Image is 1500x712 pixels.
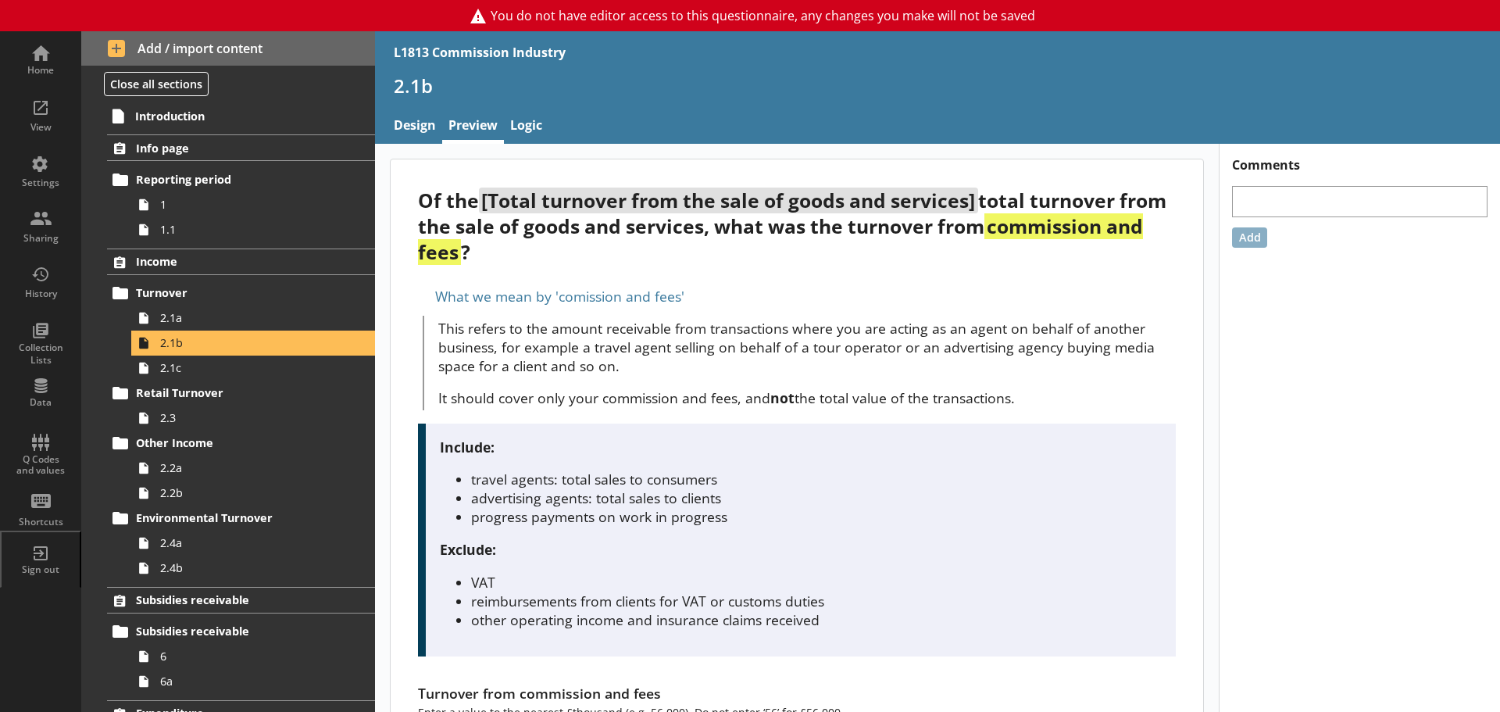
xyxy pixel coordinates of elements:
[471,592,1162,610] li: reimbursements from clients for VAT or customs duties
[13,564,68,576] div: Sign out
[471,470,1162,488] li: travel agents: total sales to consumers
[107,134,375,161] a: Info page
[107,619,375,644] a: Subsidies receivable
[13,516,68,528] div: Shortcuts
[131,217,375,242] a: 1.1
[160,560,334,575] span: 2.4b
[136,624,328,639] span: Subsidies receivable
[131,331,375,356] a: 2.1b
[131,556,375,581] a: 2.4b
[471,573,1162,592] li: VAT
[136,435,328,450] span: Other Income
[136,172,328,187] span: Reporting period
[418,188,1175,265] div: Of the total turnover from the sale of goods and services, what was the turnover from ?
[160,485,334,500] span: 2.2b
[136,285,328,300] span: Turnover
[394,73,1481,98] h1: 2.1b
[131,356,375,381] a: 2.1c
[107,587,375,614] a: Subsidies receivable
[504,110,548,144] a: Logic
[160,335,334,350] span: 2.1b
[107,249,375,275] a: Income
[160,535,334,550] span: 2.4a
[418,284,1175,309] div: What we mean by 'comission and fees'
[114,506,375,581] li: Environmental Turnover2.4a2.4b
[770,388,795,407] strong: not
[160,222,334,237] span: 1.1
[471,507,1162,526] li: progress payments on work in progress
[13,396,68,409] div: Data
[131,531,375,556] a: 2.4a
[440,540,496,559] strong: Exclude:
[471,610,1162,629] li: other operating income and insurance claims received
[438,319,1176,375] p: This refers to the amount receivable from transactions where you are acting as an agent on behalf...
[160,410,334,425] span: 2.3
[387,110,442,144] a: Design
[114,619,375,694] li: Subsidies receivable66a
[394,44,566,61] div: L1813 Commission Industry
[114,167,375,242] li: Reporting period11.1
[131,456,375,481] a: 2.2a
[136,385,328,400] span: Retail Turnover
[440,438,495,456] strong: Include:
[13,232,68,245] div: Sharing
[136,141,328,156] span: Info page
[81,249,375,581] li: IncomeTurnover2.1a2.1b2.1cRetail Turnover2.3Other Income2.2a2.2bEnvironmental Turnover2.4a2.4b
[438,388,1176,407] p: It should cover only your commission and fees, and the total value of the transactions.
[160,197,334,212] span: 1
[160,360,334,375] span: 2.1c
[131,644,375,669] a: 6
[13,288,68,300] div: History
[160,649,334,664] span: 6
[114,381,375,431] li: Retail Turnover2.3
[107,167,375,192] a: Reporting period
[108,40,349,57] span: Add / import content
[136,592,328,607] span: Subsidies receivable
[13,342,68,366] div: Collection Lists
[114,281,375,381] li: Turnover2.1a2.1b2.1c
[479,188,977,213] span: [Total turnover from the sale of goods and services]
[160,674,334,689] span: 6a
[81,31,375,66] button: Add / import content
[136,510,328,525] span: Environmental Turnover
[104,72,209,96] button: Close all sections
[114,431,375,506] li: Other Income2.2a2.2b
[13,454,68,477] div: Q Codes and values
[131,481,375,506] a: 2.2b
[13,121,68,134] div: View
[107,281,375,306] a: Turnover
[131,192,375,217] a: 1
[81,134,375,242] li: Info pageReporting period11.1
[160,310,334,325] span: 2.1a
[160,460,334,475] span: 2.2a
[131,306,375,331] a: 2.1a
[106,103,375,128] a: Introduction
[471,488,1162,507] li: advertising agents: total sales to clients
[442,110,504,144] a: Preview
[13,64,68,77] div: Home
[13,177,68,189] div: Settings
[136,254,328,269] span: Income
[107,506,375,531] a: Environmental Turnover
[131,669,375,694] a: 6a
[135,109,328,123] span: Introduction
[131,406,375,431] a: 2.3
[418,213,1143,265] strong: commission and fees
[107,431,375,456] a: Other Income
[1220,144,1500,174] h1: Comments
[81,587,375,694] li: Subsidies receivableSubsidies receivable66a
[107,381,375,406] a: Retail Turnover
